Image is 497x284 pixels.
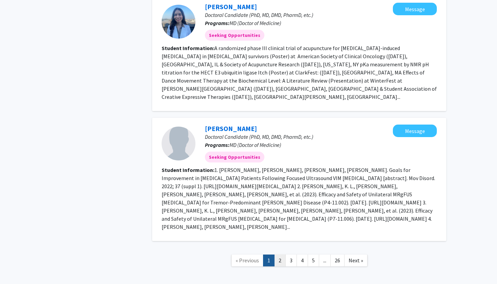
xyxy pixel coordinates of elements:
mat-chip: Seeking Opportunities [205,30,264,41]
a: 3 [285,255,297,266]
span: ... [323,257,326,264]
span: « Previous [236,257,259,264]
fg-read-more: 1. [PERSON_NAME], [PERSON_NAME], [PERSON_NAME], [PERSON_NAME]. Goals for Improvement in [MEDICAL_... [162,167,435,230]
button: Message Ivana Lopez-Nieves [393,3,437,15]
a: Previous Page [231,255,263,266]
b: Programs: [205,141,230,148]
nav: Page navigation [152,248,446,275]
fg-read-more: A randomized phase III clinical trial of acupuncture for [MEDICAL_DATA]-induced [MEDICAL_DATA] in... [162,45,437,100]
span: MD (Doctor of Medicine) [230,141,281,148]
a: 1 [263,255,275,266]
a: [PERSON_NAME] [205,2,257,11]
b: Programs: [205,20,230,26]
a: 2 [274,255,286,266]
a: Next [344,255,368,266]
span: Next » [349,257,363,264]
a: [PERSON_NAME] [205,124,257,133]
a: 5 [308,255,319,266]
span: Doctoral Candidate (PhD, MD, DMD, PharmD, etc.) [205,12,313,18]
a: 26 [330,255,345,266]
button: Message Lauren O'Brien [393,125,437,137]
span: Doctoral Candidate (PhD, MD, DMD, PharmD, etc.) [205,133,313,140]
span: MD (Doctor of Medicine) [230,20,281,26]
mat-chip: Seeking Opportunities [205,152,264,162]
b: Student Information: [162,45,214,51]
a: 4 [297,255,308,266]
b: Student Information: [162,167,214,173]
iframe: Chat [5,254,29,279]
